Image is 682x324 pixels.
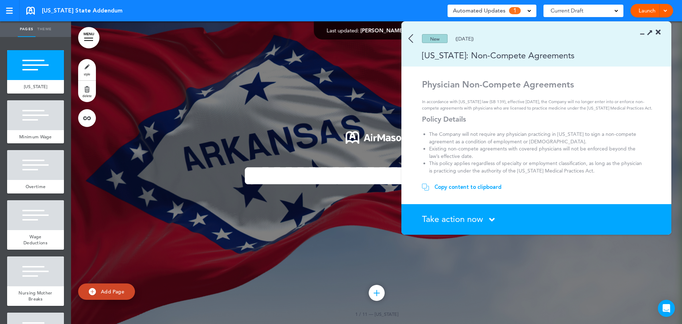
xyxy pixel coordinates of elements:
li: The Company will not require any physician practicing in [US_STATE] to sign a non-compete agreeme... [429,131,646,145]
a: Pages [18,21,36,37]
span: delete [82,94,92,98]
p: In accordance with [US_STATE] law (SB 139), effective [DATE], the Company will no longer enter in... [422,99,653,111]
a: Nursing Mother Breaks [7,286,64,306]
a: [US_STATE] [7,80,64,94]
a: Add Page [78,283,135,300]
span: — [369,311,373,317]
span: Automated Updates [453,6,505,16]
a: Theme [36,21,53,37]
a: delete [78,81,96,102]
img: copy.svg [422,184,429,191]
span: Overtime [26,184,45,190]
span: Nursing Mother Breaks [18,290,52,302]
span: [US_STATE] [24,84,48,90]
span: 1 / 11 [355,311,367,317]
span: Current Draft [551,6,583,16]
span: Take action now [422,214,483,224]
div: Copy content to clipboard [434,184,502,191]
span: [US_STATE] State Addendum [42,7,123,15]
strong: Physician Non-Compete Agreements [422,79,574,90]
span: Wage Deductions [23,234,48,246]
strong: Other Agreements [422,174,484,183]
div: New [422,34,448,43]
span: style [84,72,90,76]
div: — [327,28,427,33]
a: Launch [636,4,658,17]
img: 1722553576973-Airmason_logo_White.png [346,131,408,144]
a: style [78,59,96,80]
div: ([DATE]) [455,36,474,41]
strong: Policy Details [422,115,466,123]
span: [PERSON_NAME] [361,27,404,34]
li: This policy applies regardless of specialty or employment classification, as long as the physicia... [429,160,646,174]
img: back.svg [408,34,413,43]
li: Existing non-compete agreements with covered physicians will not be enforced beyond the law’s eff... [429,145,646,160]
a: Overtime [7,180,64,193]
span: Last updated: [327,27,359,34]
div: [US_STATE]: Non-Compete Agreements [401,49,651,61]
a: Minimum Wage [7,130,64,144]
div: Open Intercom Messenger [658,300,675,317]
img: add.svg [89,288,96,295]
a: MENU [78,27,99,48]
span: 1 [509,7,521,14]
span: [US_STATE] [375,311,398,317]
span: Add Page [101,288,124,295]
a: Wage Deductions [7,230,64,250]
span: Minimum Wage [19,134,52,140]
